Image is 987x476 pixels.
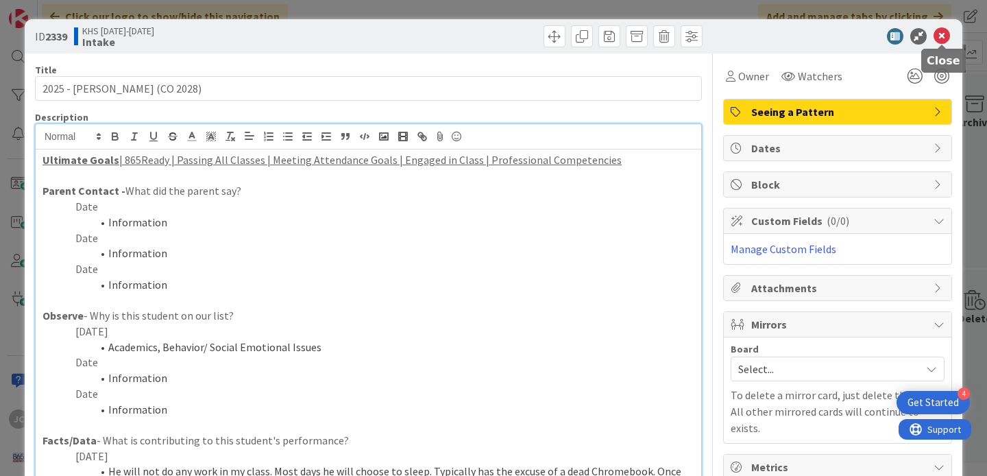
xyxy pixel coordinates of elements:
[738,68,769,84] span: Owner
[738,359,914,379] span: Select...
[35,28,67,45] span: ID
[82,36,154,47] b: Intake
[35,64,57,76] label: Title
[42,308,694,324] p: - Why is this student on our list?
[29,2,62,19] span: Support
[42,433,97,447] strong: Facts/Data
[45,29,67,43] b: 2339
[827,214,849,228] span: ( 0/0 )
[751,213,927,229] span: Custom Fields
[731,387,945,436] p: To delete a mirror card, just delete the card. All other mirrored cards will continue to exists.
[907,396,959,409] div: Get Started
[798,68,842,84] span: Watchers
[119,153,622,167] u: | 865Ready | Passing All Classes | Meeting Attendance Goals | Engaged in Class | Professional Com...
[42,386,694,402] p: Date
[42,449,694,464] p: [DATE]
[42,309,84,322] strong: Observe
[59,402,694,418] li: Information
[958,388,970,400] div: 4
[897,391,970,414] div: Open Get Started checklist, remaining modules: 4
[42,261,694,277] p: Date
[751,104,927,120] span: Seeing a Pattern
[927,54,960,67] h5: Close
[751,280,927,296] span: Attachments
[59,340,694,355] li: Academics, Behavior/ Social Emotional Issues
[42,183,694,199] p: What did the parent say?
[42,184,125,198] strong: Parent Contact -
[731,242,836,256] a: Manage Custom Fields
[42,324,694,340] p: [DATE]
[59,277,694,293] li: Information
[35,76,702,101] input: type card name here...
[731,344,759,354] span: Board
[42,433,694,449] p: - What is contributing to this student's performance?
[751,140,927,156] span: Dates
[82,25,154,36] span: KHS [DATE]-[DATE]
[59,215,694,230] li: Information
[59,246,694,261] li: Information
[751,459,927,475] span: Metrics
[35,111,88,123] span: Description
[42,153,119,167] u: Ultimate Goals
[751,176,927,193] span: Block
[42,199,694,215] p: Date
[42,230,694,246] p: Date
[751,316,927,333] span: Mirrors
[59,370,694,386] li: Information
[42,355,694,370] p: Date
